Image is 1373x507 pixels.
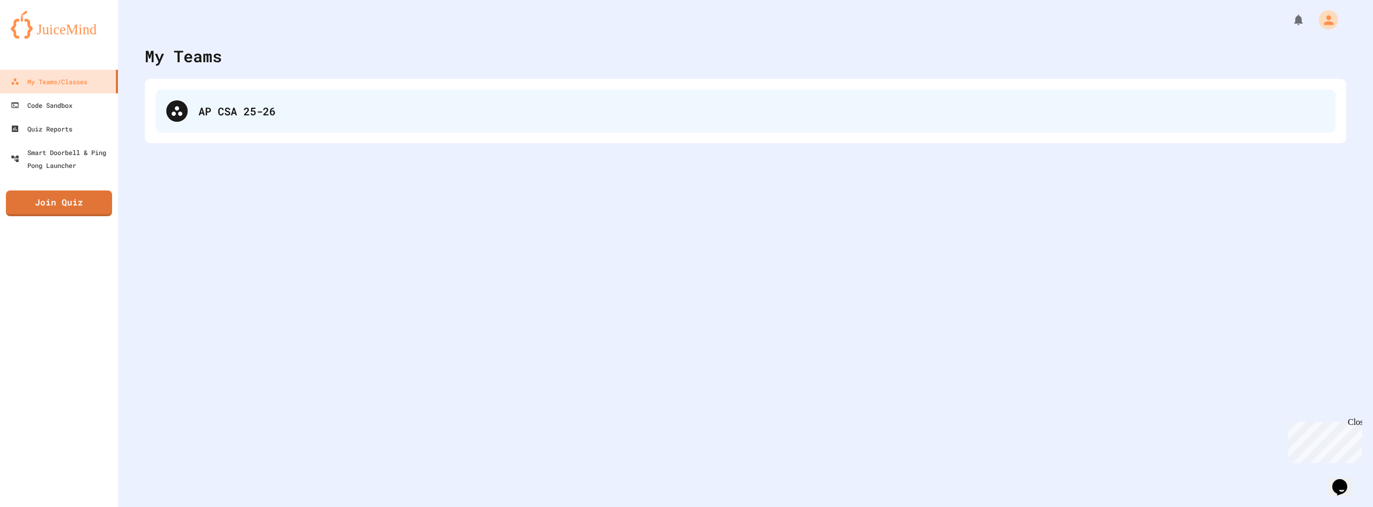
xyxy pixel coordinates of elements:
[4,4,74,68] div: Chat with us now!Close
[6,190,112,216] a: Join Quiz
[156,90,1335,133] div: AP CSA 25-26
[145,44,222,68] div: My Teams
[1272,11,1308,29] div: My Notifications
[1284,417,1362,463] iframe: chat widget
[11,75,87,88] div: My Teams/Classes
[11,122,72,135] div: Quiz Reports
[198,103,1325,119] div: AP CSA 25-26
[11,99,72,112] div: Code Sandbox
[11,146,114,172] div: Smart Doorbell & Ping Pong Launcher
[1308,8,1341,32] div: My Account
[1328,464,1362,496] iframe: chat widget
[11,11,107,39] img: logo-orange.svg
